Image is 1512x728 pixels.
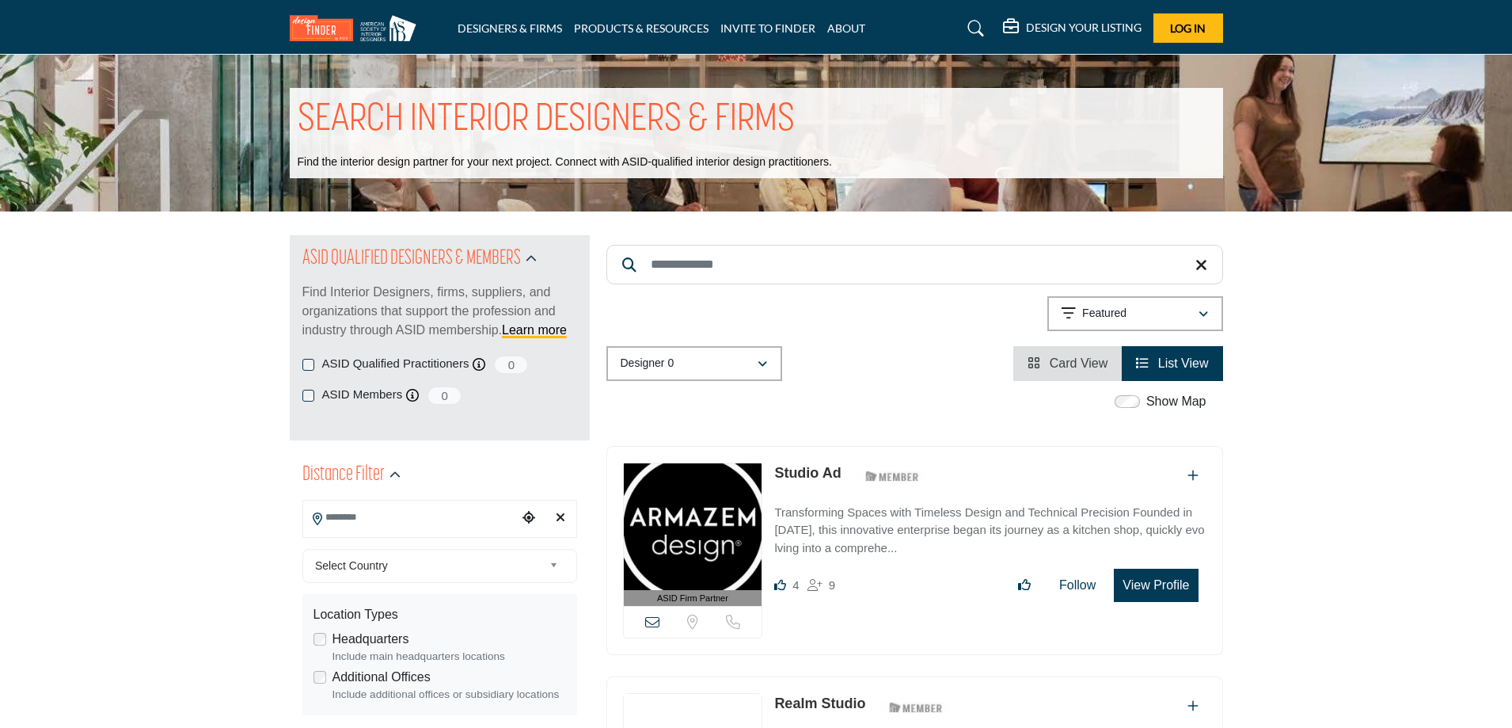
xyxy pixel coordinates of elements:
[774,463,841,484] p: Studio Ad
[298,154,832,170] p: Find the interior design partner for your next project. Connect with ASID-qualified interior desi...
[807,576,835,595] div: Followers
[517,501,541,536] div: Choose your current location
[315,556,543,575] span: Select Country
[502,323,567,337] a: Learn more
[313,605,566,624] div: Location Types
[1013,346,1122,381] li: Card View
[302,283,577,340] p: Find Interior Designers, firms, suppliers, and organizations that support the profession and indu...
[1008,570,1041,601] button: Like listing
[827,21,865,35] a: ABOUT
[1153,13,1223,43] button: Log In
[1187,469,1199,482] a: Add To List
[302,359,314,371] input: ASID Qualified Practitioners checkbox
[1114,569,1198,602] button: View Profile
[792,578,799,592] span: 4
[322,355,469,373] label: ASID Qualified Practitioners
[302,461,385,490] h2: Distance Filter
[657,592,728,605] span: ASID Firm Partner
[1158,356,1209,370] span: List View
[1146,392,1206,411] label: Show Map
[621,356,674,372] p: Designer 0
[720,21,815,35] a: INVITE TO FINDER
[1187,699,1199,713] a: Add To List
[774,579,786,591] i: Likes
[332,687,566,703] div: Include additional offices or subsidiary locations
[1170,21,1206,35] span: Log In
[1136,356,1208,370] a: View List
[458,21,562,35] a: DESIGNERS & FIRMS
[606,346,782,381] button: Designer 0
[332,649,566,665] div: Include main headquarters locations
[332,630,409,649] label: Headquarters
[302,245,521,273] h2: ASID QUALIFIED DESIGNERS & MEMBERS
[1003,19,1142,38] div: DESIGN YOUR LISTING
[1050,356,1108,370] span: Card View
[606,245,1223,284] input: Search Keyword
[493,355,529,375] span: 0
[857,467,928,486] img: ASID Members Badge Icon
[1049,570,1106,601] button: Follow
[624,463,762,590] img: Studio Ad
[774,504,1206,558] p: Transforming Spaces with Timeless Design and Technical Precision Founded in [DATE], this innovati...
[1122,346,1222,381] li: List View
[322,386,403,404] label: ASID Members
[574,21,709,35] a: PRODUCTS & RESOURCES
[298,96,795,145] h1: SEARCH INTERIOR DESIGNERS & FIRMS
[427,386,462,406] span: 0
[332,668,431,687] label: Additional Offices
[774,693,865,715] p: Realm Studio
[880,697,952,717] img: ASID Members Badge Icon
[952,16,994,41] a: Search
[1028,356,1107,370] a: View Card
[1026,21,1142,35] h5: DESIGN YOUR LISTING
[624,463,762,607] a: ASID Firm Partner
[549,501,572,536] div: Clear search location
[302,390,314,402] input: ASID Members checkbox
[1082,306,1126,322] p: Featured
[774,465,841,481] a: Studio Ad
[290,15,424,41] img: Site Logo
[829,578,835,592] span: 9
[774,696,865,711] a: Realm Studio
[303,502,517,533] input: Search Location
[1047,296,1223,331] button: Featured
[774,494,1206,558] a: Transforming Spaces with Timeless Design and Technical Precision Founded in [DATE], this innovati...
